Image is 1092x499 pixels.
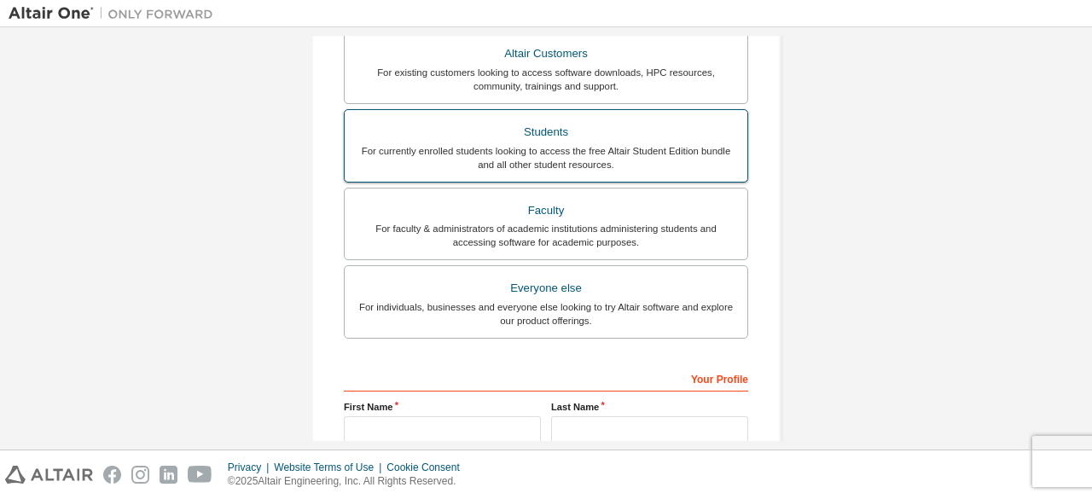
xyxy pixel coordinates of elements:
[355,66,737,93] div: For existing customers looking to access software downloads, HPC resources, community, trainings ...
[5,466,93,484] img: altair_logo.svg
[344,400,541,414] label: First Name
[551,400,748,414] label: Last Name
[9,5,222,22] img: Altair One
[355,300,737,328] div: For individuals, businesses and everyone else looking to try Altair software and explore our prod...
[355,42,737,66] div: Altair Customers
[274,461,386,474] div: Website Terms of Use
[188,466,212,484] img: youtube.svg
[160,466,177,484] img: linkedin.svg
[131,466,149,484] img: instagram.svg
[228,461,274,474] div: Privacy
[228,474,470,489] p: © 2025 Altair Engineering, Inc. All Rights Reserved.
[355,120,737,144] div: Students
[386,461,469,474] div: Cookie Consent
[355,199,737,223] div: Faculty
[355,144,737,171] div: For currently enrolled students looking to access the free Altair Student Edition bundle and all ...
[355,222,737,249] div: For faculty & administrators of academic institutions administering students and accessing softwa...
[103,466,121,484] img: facebook.svg
[344,364,748,392] div: Your Profile
[355,276,737,300] div: Everyone else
